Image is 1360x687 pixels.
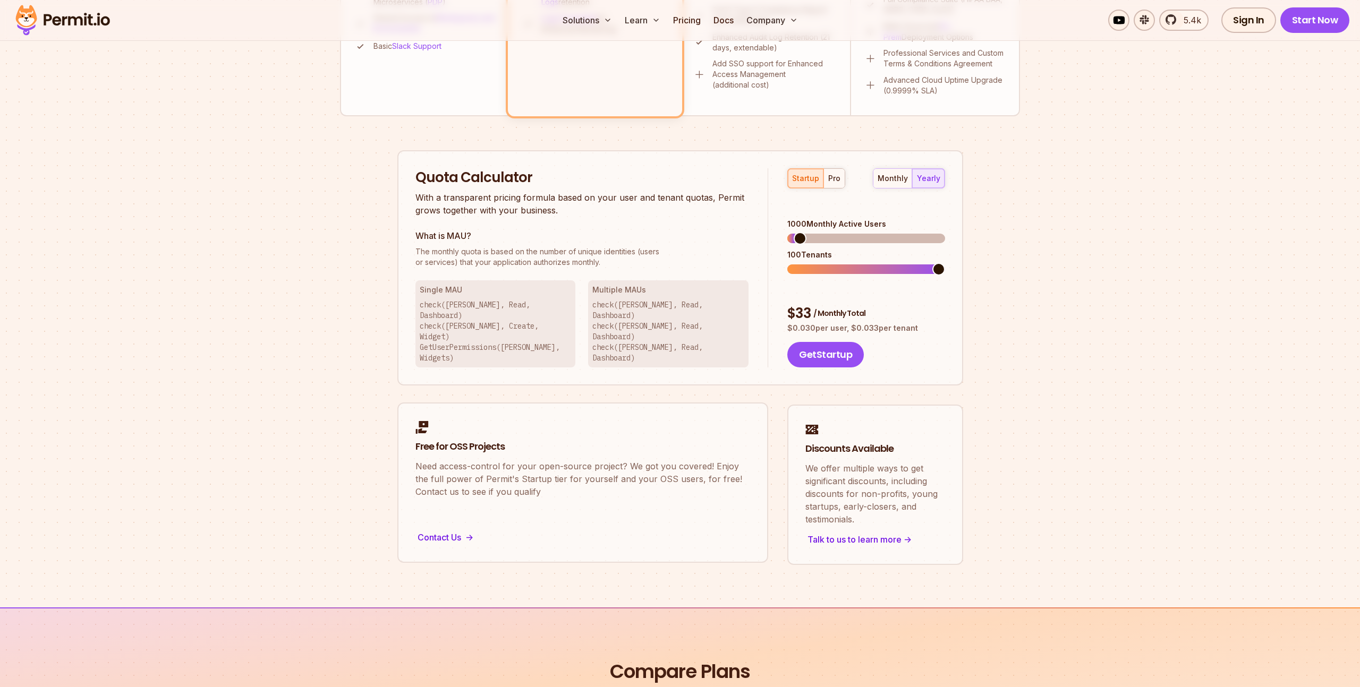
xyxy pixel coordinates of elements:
h2: Discounts Available [805,442,945,456]
button: GetStartup [787,342,864,367]
a: Slack Support [392,41,441,50]
p: Basic [373,41,441,51]
p: We offer multiple ways to get significant discounts, including discounts for non-profits, young s... [805,462,945,526]
h3: Single MAU [420,285,572,295]
span: 5.4k [1177,14,1201,27]
img: Permit logo [11,2,115,38]
button: Learn [620,10,665,31]
a: Pricing [669,10,705,31]
h2: Compare Plans [610,658,750,685]
button: Company [742,10,802,31]
p: With a transparent pricing formula based on your user and tenant quotas, Permit grows together wi... [415,191,749,217]
p: Professional Services and Custom Terms & Conditions Agreement [883,48,1006,69]
h2: Quota Calculator [415,168,749,187]
a: Free for OSS ProjectsNeed access-control for your open-source project? We got you covered! Enjoy ... [397,402,768,563]
p: Need access-control for your open-source project? We got you covered! Enjoy the full power of Per... [415,460,750,498]
div: 1000 Monthly Active Users [787,219,945,229]
span: -> [904,533,912,546]
a: Docs [709,10,738,31]
span: -> [465,531,473,544]
a: Sign In [1221,7,1276,33]
span: The monthly quota is based on the number of unique identities (users [415,246,749,257]
div: 100 Tenants [787,250,945,260]
a: 5.4k [1159,10,1209,31]
div: $ 33 [787,304,945,323]
div: pro [828,173,840,184]
p: $ 0.030 per user, $ 0.033 per tenant [787,323,945,333]
a: On-Prem [883,22,952,41]
div: monthly [878,173,908,184]
p: check([PERSON_NAME], Read, Dashboard) check([PERSON_NAME], Read, Dashboard) check([PERSON_NAME], ... [592,299,744,363]
h2: Free for OSS Projects [415,440,750,453]
p: Add SSO support for Enhanced Access Management (additional cost) [712,58,837,90]
p: check([PERSON_NAME], Read, Dashboard) check([PERSON_NAME], Create, Widget) GetUserPermissions([PE... [420,299,572,363]
p: Enhanced Audit Log Retention (21 days, extendable) [712,32,837,53]
span: / Monthly Total [813,308,865,319]
div: Contact Us [415,530,750,545]
p: or services) that your application authorizes monthly. [415,246,749,268]
h3: Multiple MAUs [592,285,744,295]
div: Talk to us to learn more [805,532,945,547]
h3: What is MAU? [415,229,749,242]
a: Start Now [1280,7,1350,33]
p: Advanced Cloud Uptime Upgrade (0.9999% SLA) [883,75,1006,96]
button: Solutions [558,10,616,31]
a: Discounts AvailableWe offer multiple ways to get significant discounts, including discounts for n... [787,405,963,565]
